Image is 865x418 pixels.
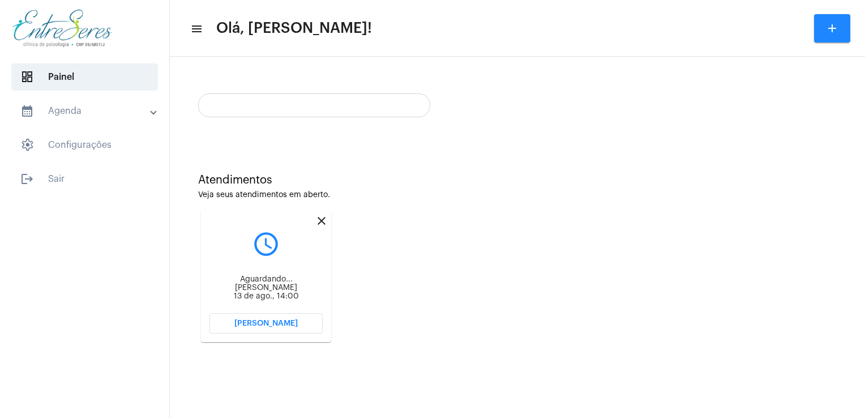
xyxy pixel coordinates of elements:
[315,214,328,228] mat-icon: close
[234,319,298,327] span: [PERSON_NAME]
[825,22,839,35] mat-icon: add
[209,230,323,258] mat-icon: query_builder
[11,165,158,193] span: Sair
[20,104,151,118] mat-panel-title: Agenda
[190,22,202,36] mat-icon: sidenav icon
[209,284,323,292] div: [PERSON_NAME]
[20,138,34,152] span: sidenav icon
[11,131,158,159] span: Configurações
[198,174,837,186] div: Atendimentos
[9,6,115,51] img: aa27006a-a7e4-c883-abf8-315c10fe6841.png
[216,19,372,37] span: Olá, [PERSON_NAME]!
[20,104,34,118] mat-icon: sidenav icon
[198,191,837,199] div: Veja seus atendimentos em aberto.
[209,275,323,284] div: Aguardando...
[209,313,323,334] button: [PERSON_NAME]
[7,97,169,125] mat-expansion-panel-header: sidenav iconAgenda
[11,63,158,91] span: Painel
[20,172,34,186] mat-icon: sidenav icon
[209,292,323,301] div: 13 de ago., 14:00
[20,70,34,84] span: sidenav icon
